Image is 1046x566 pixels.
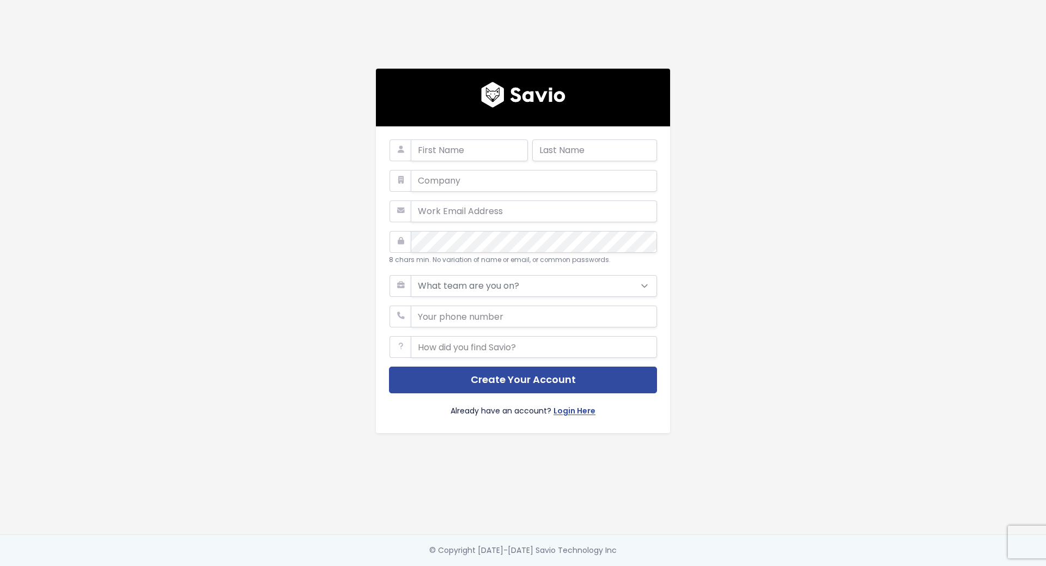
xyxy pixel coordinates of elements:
[411,139,528,161] input: First Name
[411,306,657,327] input: Your phone number
[389,255,611,264] small: 8 chars min. No variation of name or email, or common passwords.
[411,336,657,358] input: How did you find Savio?
[389,393,657,420] div: Already have an account?
[481,82,565,108] img: logo600x187.a314fd40982d.png
[554,404,595,420] a: Login Here
[411,170,657,192] input: Company
[429,544,617,557] div: © Copyright [DATE]-[DATE] Savio Technology Inc
[411,200,657,222] input: Work Email Address
[389,367,657,393] button: Create Your Account
[532,139,657,161] input: Last Name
